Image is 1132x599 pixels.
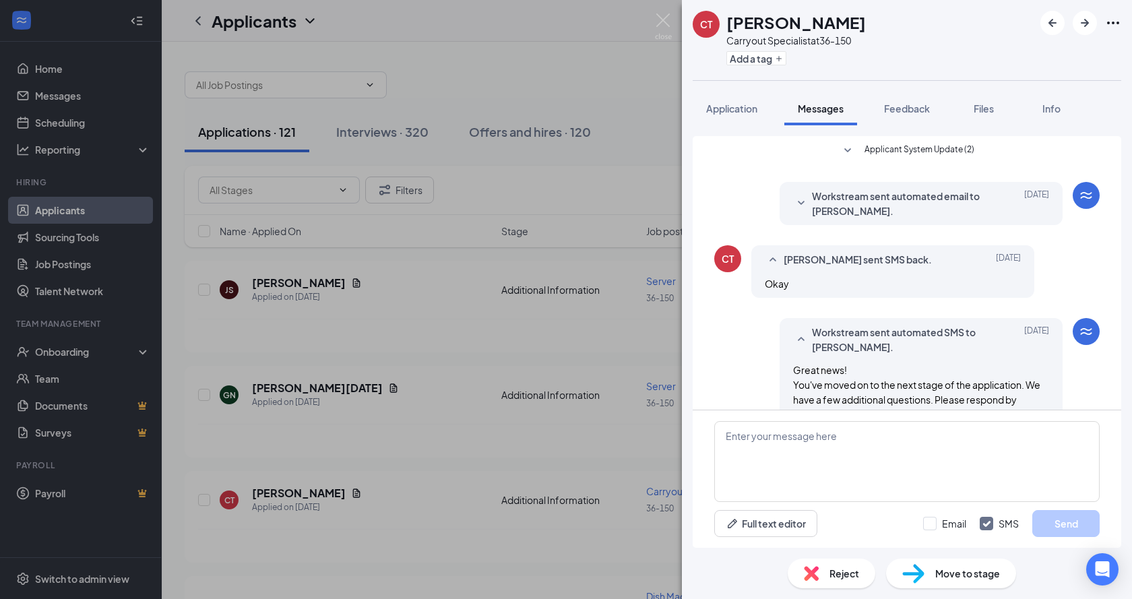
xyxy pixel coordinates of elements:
[974,102,994,115] span: Files
[1040,11,1065,35] button: ArrowLeftNew
[864,143,974,159] span: Applicant System Update (2)
[812,189,988,218] span: Workstream sent automated email to [PERSON_NAME].
[765,278,789,290] span: Okay
[996,252,1021,268] span: [DATE]
[1024,325,1049,354] span: [DATE]
[765,252,781,268] svg: SmallChevronUp
[1024,189,1049,218] span: [DATE]
[1078,323,1094,340] svg: WorkstreamLogo
[840,143,974,159] button: SmallChevronDownApplicant System Update (2)
[722,252,734,265] div: CT
[793,364,1040,435] span: Great news! You've moved on to the next stage of the application. We have a few additional questi...
[714,510,817,537] button: Full text editorPen
[840,143,856,159] svg: SmallChevronDown
[829,566,859,581] span: Reject
[798,102,844,115] span: Messages
[726,517,739,530] svg: Pen
[1105,15,1121,31] svg: Ellipses
[812,325,988,354] span: Workstream sent automated SMS to [PERSON_NAME].
[726,34,866,47] div: Carryout Specialist at 36-150
[1086,553,1119,586] div: Open Intercom Messenger
[1044,15,1061,31] svg: ArrowLeftNew
[1078,187,1094,203] svg: WorkstreamLogo
[793,195,809,212] svg: SmallChevronDown
[793,332,809,348] svg: SmallChevronUp
[726,11,866,34] h1: [PERSON_NAME]
[1042,102,1061,115] span: Info
[726,51,786,65] button: PlusAdd a tag
[1077,15,1093,31] svg: ArrowRight
[775,55,783,63] svg: Plus
[706,102,757,115] span: Application
[1032,510,1100,537] button: Send
[1073,11,1097,35] button: ArrowRight
[884,102,930,115] span: Feedback
[700,18,712,31] div: CT
[784,252,932,268] span: [PERSON_NAME] sent SMS back.
[935,566,1000,581] span: Move to stage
